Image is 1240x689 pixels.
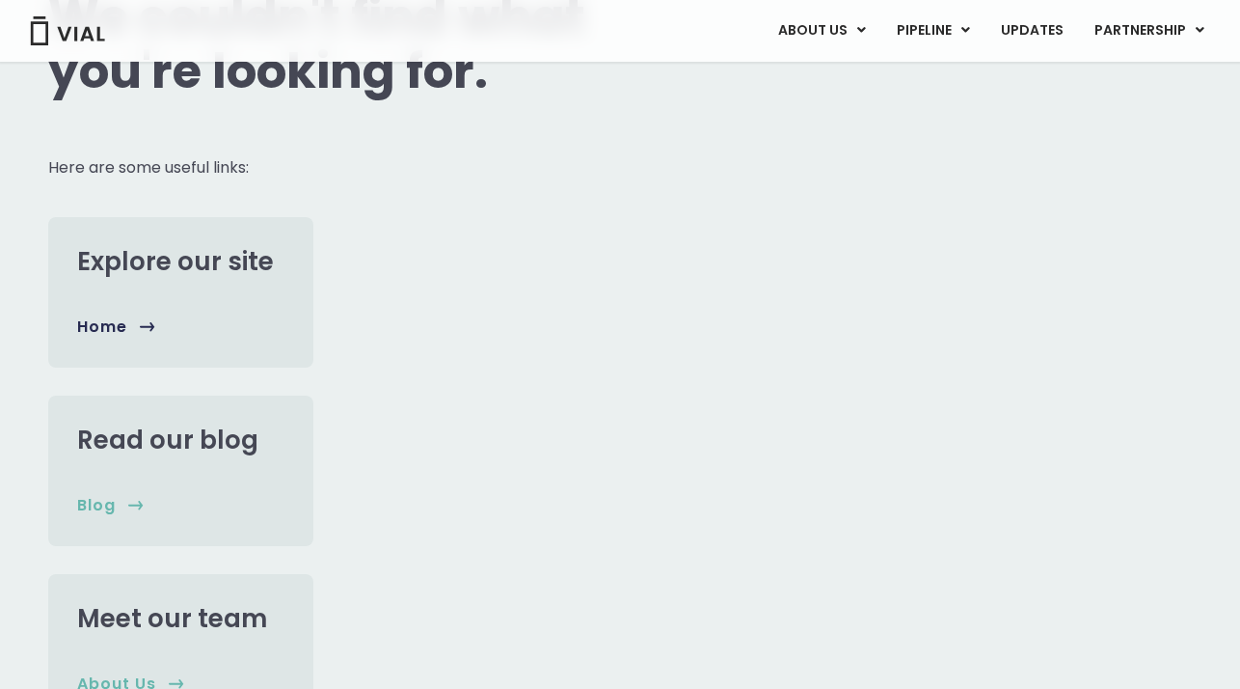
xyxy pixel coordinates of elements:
[77,601,267,636] a: Meet our team
[29,16,106,45] img: Vial Logo
[77,423,258,457] a: Read our blog
[48,156,249,179] span: Here are some useful links:
[77,244,274,279] a: Explore our site
[763,14,880,47] a: ABOUT USMenu Toggle
[77,495,116,516] span: Blog
[77,495,144,516] a: Blog
[1079,14,1220,47] a: PARTNERSHIPMenu Toggle
[881,14,984,47] a: PIPELINEMenu Toggle
[985,14,1078,47] a: UPDATES
[77,317,155,338] a: home
[77,317,127,338] span: home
